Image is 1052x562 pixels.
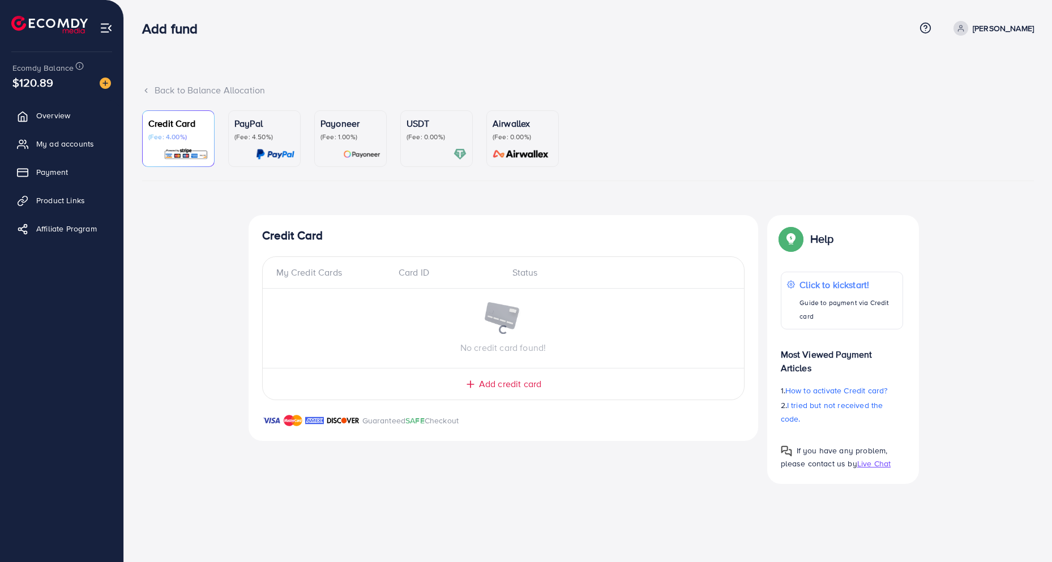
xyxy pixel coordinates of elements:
a: Overview [8,104,115,127]
div: Back to Balance Allocation [142,84,1034,97]
a: Affiliate Program [8,217,115,240]
div: My Credit Cards [276,266,390,279]
img: brand [284,414,302,427]
p: Payoneer [320,117,380,130]
p: 1. [781,384,903,397]
span: SAFE [405,415,425,426]
span: Add credit card [479,377,541,391]
p: [PERSON_NAME] [973,22,1034,35]
p: Guaranteed Checkout [362,414,459,427]
img: card [454,148,467,161]
img: logo [11,16,88,33]
h4: Credit Card [262,229,745,243]
p: (Fee: 0.00%) [407,132,467,141]
p: Credit Card [148,117,208,130]
span: Affiliate Program [36,223,97,234]
span: How to activate Credit card? [785,385,887,396]
span: My ad accounts [36,138,94,149]
img: menu [100,22,113,35]
a: [PERSON_NAME] [949,21,1034,36]
p: (Fee: 4.50%) [234,132,294,141]
span: I tried but not received the code. [781,400,883,424]
p: Airwallex [493,117,553,130]
span: Product Links [36,195,85,206]
img: card [343,148,380,161]
p: (Fee: 4.00%) [148,132,208,141]
img: Popup guide [781,229,801,249]
img: image [100,78,111,89]
img: Popup guide [781,445,792,457]
div: Status [503,266,730,279]
img: card [256,148,294,161]
span: $120.89 [12,74,53,91]
p: (Fee: 1.00%) [320,132,380,141]
p: Guide to payment via Credit card [799,296,896,323]
h3: Add fund [142,20,207,37]
a: My ad accounts [8,132,115,155]
img: brand [305,414,324,427]
span: If you have any problem, please contact us by [781,445,888,469]
p: PayPal [234,117,294,130]
img: brand [262,414,281,427]
img: card [164,148,208,161]
span: Ecomdy Balance [12,62,74,74]
p: Help [810,232,834,246]
img: card [489,148,553,161]
span: Payment [36,166,68,178]
span: Live Chat [857,458,891,469]
p: USDT [407,117,467,130]
img: brand [327,414,360,427]
span: Overview [36,110,70,121]
a: Product Links [8,189,115,212]
p: (Fee: 0.00%) [493,132,553,141]
p: 2. [781,398,903,426]
p: Click to kickstart! [799,278,896,291]
p: Most Viewed Payment Articles [781,338,903,375]
div: Card ID [390,266,503,279]
a: Payment [8,161,115,183]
